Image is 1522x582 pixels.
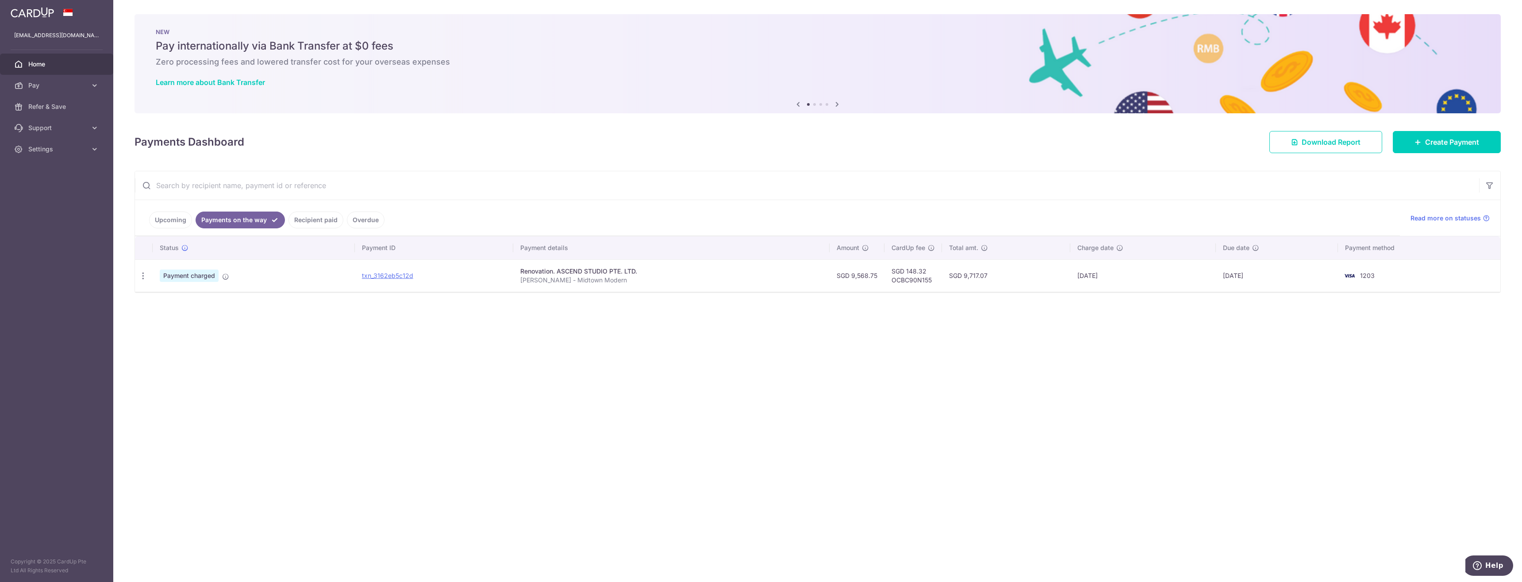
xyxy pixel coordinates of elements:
[160,270,219,282] span: Payment charged
[830,259,884,292] td: SGD 9,568.75
[1223,243,1249,252] span: Due date
[156,39,1480,53] h5: Pay internationally via Bank Transfer at $0 fees
[28,145,87,154] span: Settings
[1411,214,1481,223] span: Read more on statuses
[1425,137,1479,147] span: Create Payment
[288,212,343,228] a: Recipient paid
[347,212,384,228] a: Overdue
[892,243,925,252] span: CardUp fee
[28,123,87,132] span: Support
[135,134,244,150] h4: Payments Dashboard
[1393,131,1501,153] a: Create Payment
[1070,259,1216,292] td: [DATE]
[942,259,1070,292] td: SGD 9,717.07
[513,236,830,259] th: Payment details
[135,14,1501,113] img: Bank transfer banner
[156,57,1480,67] h6: Zero processing fees and lowered transfer cost for your overseas expenses
[362,272,413,279] a: txn_3162eb5c12d
[28,60,87,69] span: Home
[156,28,1480,35] p: NEW
[949,243,978,252] span: Total amt.
[1216,259,1338,292] td: [DATE]
[1411,214,1490,223] a: Read more on statuses
[837,243,859,252] span: Amount
[1465,555,1513,578] iframe: Opens a widget where you can find more information
[135,171,1479,200] input: Search by recipient name, payment id or reference
[196,212,285,228] a: Payments on the way
[156,78,265,87] a: Learn more about Bank Transfer
[520,276,823,285] p: [PERSON_NAME] - Midtown Modern
[28,102,87,111] span: Refer & Save
[1302,137,1361,147] span: Download Report
[149,212,192,228] a: Upcoming
[28,81,87,90] span: Pay
[884,259,942,292] td: SGD 148.32 OCBC90N155
[355,236,513,259] th: Payment ID
[520,267,823,276] div: Renovation. ASCEND STUDIO PTE. LTD.
[14,31,99,40] p: [EMAIL_ADDRESS][DOMAIN_NAME]
[11,7,54,18] img: CardUp
[1341,270,1358,281] img: Bank Card
[160,243,179,252] span: Status
[1338,236,1501,259] th: Payment method
[1360,272,1375,279] span: 1203
[1077,243,1114,252] span: Charge date
[1269,131,1382,153] a: Download Report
